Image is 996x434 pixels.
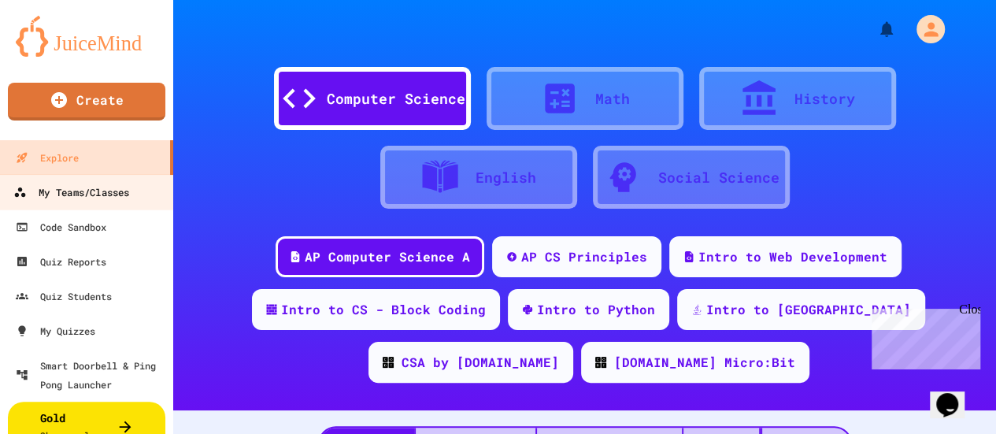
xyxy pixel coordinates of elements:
div: Math [595,88,630,109]
div: History [794,88,855,109]
div: My Teams/Classes [13,183,129,202]
div: CSA by [DOMAIN_NAME] [402,353,559,372]
div: My Account [900,11,949,47]
div: Intro to Web Development [698,247,887,266]
div: Smart Doorbell & Ping Pong Launcher [16,356,167,394]
div: Quiz Students [16,287,112,306]
div: Code Sandbox [16,217,106,236]
div: AP CS Principles [521,247,647,266]
div: My Notifications [848,16,900,43]
div: Chat with us now!Close [6,6,109,100]
div: Intro to [GEOGRAPHIC_DATA] [706,300,911,319]
div: Intro to CS - Block Coding [281,300,486,319]
iframe: chat widget [930,371,980,418]
div: My Quizzes [16,321,95,340]
img: CODE_logo_RGB.png [595,357,606,368]
div: Quiz Reports [16,252,106,271]
div: [DOMAIN_NAME] Micro:Bit [614,353,795,372]
div: Computer Science [327,88,465,109]
div: Explore [16,148,79,167]
iframe: chat widget [865,302,980,369]
div: AP Computer Science A [305,247,470,266]
img: CODE_logo_RGB.png [383,357,394,368]
a: Create [8,83,165,121]
img: logo-orange.svg [16,16,157,57]
div: Intro to Python [537,300,655,319]
div: English [476,167,536,188]
div: Social Science [658,167,779,188]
